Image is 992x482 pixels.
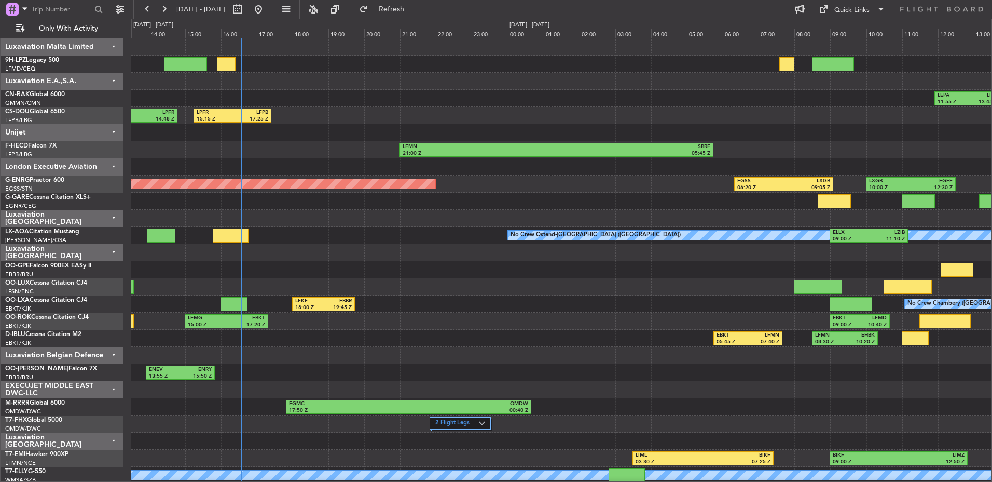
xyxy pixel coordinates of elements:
[197,109,232,116] div: LPFR
[149,373,180,380] div: 13:55 Z
[511,227,681,243] div: No Crew Ostend-[GEOGRAPHIC_DATA] ([GEOGRAPHIC_DATA])
[783,184,830,192] div: 09:05 Z
[833,229,869,236] div: ELLX
[409,407,528,414] div: 00:40 Z
[5,297,30,303] span: OO-LXA
[436,29,472,38] div: 22:00
[324,298,352,305] div: EBBR
[5,194,29,200] span: G-GARE
[557,150,711,157] div: 05:45 Z
[509,21,549,30] div: [DATE] - [DATE]
[5,331,25,338] span: D-IBLU
[289,407,408,414] div: 17:50 Z
[845,339,875,346] div: 10:20 Z
[5,263,30,269] span: OO-GPE
[479,421,485,425] img: arrow-gray.svg
[5,143,57,149] a: F-HECDFalcon 7X
[403,150,557,157] div: 21:00 Z
[5,280,87,286] a: OO-LUXCessna Citation CJ4
[5,366,97,372] a: OO-[PERSON_NAME]Falcon 7X
[5,314,31,320] span: OO-ROK
[748,339,779,346] div: 07:40 Z
[27,25,109,32] span: Only With Activity
[5,263,91,269] a: OO-GPEFalcon 900EX EASy II
[435,419,479,428] label: 2 Flight Legs
[5,425,41,433] a: OMDW/DWC
[830,29,866,38] div: 09:00
[5,177,30,183] span: G-ENRG
[5,305,31,313] a: EBKT/KJK
[403,143,557,151] div: LFMN
[188,315,227,322] div: LEMG
[180,373,211,380] div: 15:50 Z
[899,452,965,459] div: LIMZ
[5,229,79,235] a: LX-AOACitation Mustang
[32,2,91,17] input: Trip Number
[289,400,408,408] div: EGMC
[5,297,87,303] a: OO-LXACessna Citation CJ4
[5,109,30,115] span: CS-DOU
[149,366,180,373] div: ENEV
[557,143,711,151] div: SBRF
[5,468,28,475] span: T7-ELLY
[232,109,268,116] div: LFPB
[899,459,965,466] div: 12:50 Z
[133,21,173,30] div: [DATE] - [DATE]
[815,332,845,339] div: LFMN
[232,116,268,123] div: 17:25 Z
[5,229,29,235] span: LX-AOA
[226,315,265,322] div: EBKT
[295,298,324,305] div: LFKF
[5,451,68,458] a: T7-EMIHawker 900XP
[651,29,687,38] div: 04:00
[370,6,414,13] span: Refresh
[328,29,364,38] div: 19:00
[5,451,25,458] span: T7-EMI
[717,339,748,346] div: 05:45 Z
[5,271,33,278] a: EBBR/BRU
[5,408,41,416] a: OMDW/DWC
[783,178,830,185] div: LXGB
[5,236,66,244] a: [PERSON_NAME]/QSA
[364,29,400,38] div: 20:00
[703,459,770,466] div: 07:25 Z
[794,29,830,38] div: 08:00
[737,184,783,192] div: 06:20 Z
[703,452,770,459] div: BIKF
[5,417,27,423] span: T7-FHX
[938,92,968,99] div: LEPA
[815,339,845,346] div: 08:30 Z
[5,116,32,124] a: LFPB/LBG
[636,459,703,466] div: 03:30 Z
[5,185,33,193] a: EGSS/STN
[5,143,28,149] span: F-HECD
[5,177,64,183] a: G-ENRGPraetor 600
[911,178,953,185] div: EGFF
[5,280,30,286] span: OO-LUX
[295,304,324,312] div: 18:00 Z
[149,29,185,38] div: 14:00
[5,202,36,210] a: EGNR/CEG
[866,29,902,38] div: 10:00
[257,29,293,38] div: 17:00
[833,315,860,322] div: EBKT
[869,184,911,192] div: 10:00 Z
[354,1,417,18] button: Refresh
[737,178,783,185] div: EGSS
[221,29,257,38] div: 16:00
[5,57,26,63] span: 9H-LPZ
[5,57,59,63] a: 9H-LPZLegacy 500
[717,332,748,339] div: EBKT
[845,332,875,339] div: EHBK
[400,29,436,38] div: 21:00
[5,91,65,98] a: CN-RAKGlobal 6000
[508,29,544,38] div: 00:00
[324,304,352,312] div: 19:45 Z
[544,29,580,38] div: 01:00
[180,366,211,373] div: ENRY
[5,109,65,115] a: CS-DOUGlobal 6500
[226,322,265,329] div: 17:20 Z
[5,99,41,107] a: GMMN/CMN
[869,229,905,236] div: LZIB
[833,459,899,466] div: 09:00 Z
